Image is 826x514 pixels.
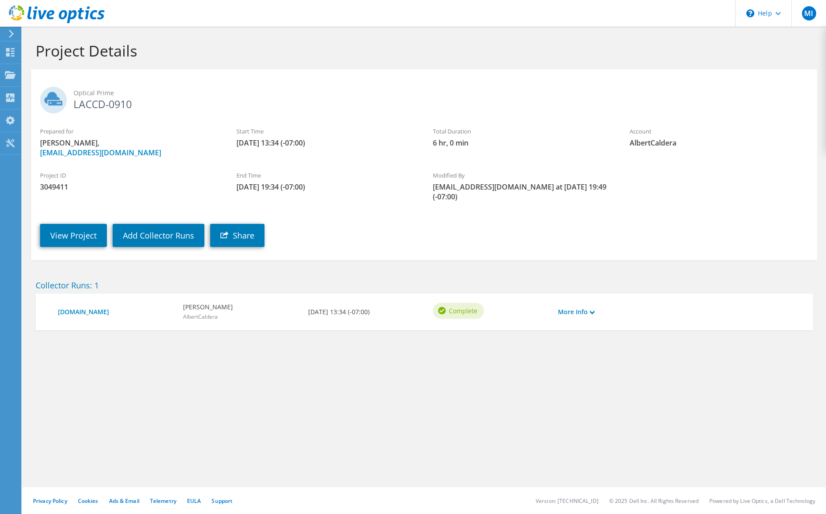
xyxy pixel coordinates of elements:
span: AlbertCaldera [630,138,808,148]
span: 6 hr, 0 min [433,138,611,148]
h2: Collector Runs: 1 [36,280,813,290]
span: [PERSON_NAME], [40,138,219,158]
a: Cookies [78,497,98,505]
label: Start Time [236,127,415,136]
a: Ads & Email [109,497,139,505]
span: AlbertCaldera [183,313,218,320]
b: [PERSON_NAME] [183,302,233,312]
span: Complete [449,306,477,316]
h2: LACCD-0910 [40,87,808,109]
a: EULA [187,497,201,505]
b: [DATE] 13:34 (-07:00) [308,307,370,317]
a: [DOMAIN_NAME] [58,307,174,317]
h1: Project Details [36,41,808,60]
label: End Time [236,171,415,180]
span: [DATE] 13:34 (-07:00) [236,138,415,148]
a: More Info [558,307,594,317]
li: © 2025 Dell Inc. All Rights Reserved [609,497,699,505]
li: Powered by Live Optics, a Dell Technology [709,497,815,505]
span: [DATE] 19:34 (-07:00) [236,182,415,192]
a: Telemetry [150,497,176,505]
label: Account [630,127,808,136]
label: Project ID [40,171,219,180]
span: Optical Prime [73,88,808,98]
span: 3049411 [40,182,219,192]
svg: \n [746,9,754,17]
a: Support [212,497,232,505]
label: Modified By [433,171,611,180]
span: MI [802,6,816,20]
a: Privacy Policy [33,497,67,505]
label: Total Duration [433,127,611,136]
label: Prepared for [40,127,219,136]
a: Share [210,224,264,247]
span: [EMAIL_ADDRESS][DOMAIN_NAME] at [DATE] 19:49 (-07:00) [433,182,611,202]
a: View Project [40,224,107,247]
a: Add Collector Runs [113,224,204,247]
li: Version: [TECHNICAL_ID] [536,497,598,505]
a: [EMAIL_ADDRESS][DOMAIN_NAME] [40,148,161,158]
